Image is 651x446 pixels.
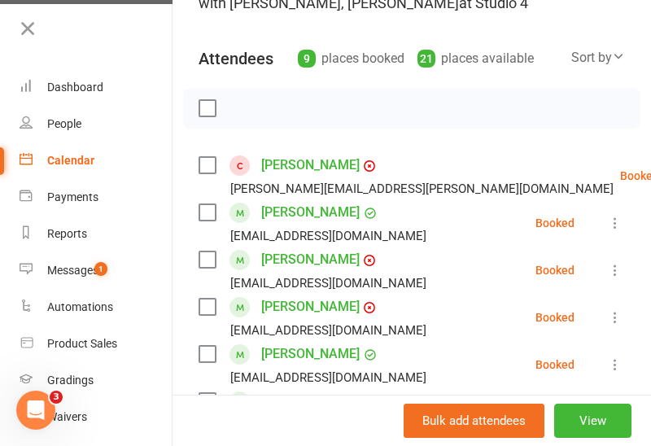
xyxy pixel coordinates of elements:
div: places booked [298,47,404,70]
div: [EMAIL_ADDRESS][DOMAIN_NAME] [230,225,426,247]
div: Sort by [571,47,625,68]
div: Dashboard [47,81,103,94]
a: People [20,106,173,142]
div: [PERSON_NAME][EMAIL_ADDRESS][PERSON_NAME][DOMAIN_NAME] [230,178,614,199]
div: [EMAIL_ADDRESS][DOMAIN_NAME] [230,367,426,388]
a: Payments [20,179,173,216]
div: 9 [298,50,316,68]
div: places available [417,47,534,70]
iframe: Intercom live chat [16,391,55,430]
div: Reports [47,227,87,240]
div: Waivers [47,410,87,423]
div: Booked [535,359,575,370]
a: Product Sales [20,326,173,362]
a: Gradings [20,362,173,399]
a: [PERSON_NAME] [261,341,360,367]
div: Attendees [199,47,273,70]
div: Automations [47,300,113,313]
div: Booked [535,217,575,229]
div: 21 [417,50,435,68]
a: Messages 1 [20,252,173,289]
div: People [47,117,81,130]
div: Booked [535,265,575,276]
div: Gradings [47,374,94,387]
div: Product Sales [47,337,117,350]
button: Bulk add attendees [404,404,544,438]
div: Messages [47,264,98,277]
a: [PERSON_NAME] [261,152,360,178]
div: Calendar [47,154,94,167]
div: Booked [535,312,575,323]
button: View [554,404,631,438]
a: [PERSON_NAME] [261,294,360,320]
a: [PERSON_NAME] [261,388,360,414]
a: Calendar [20,142,173,179]
a: Automations [20,289,173,326]
a: Waivers [20,399,173,435]
a: [PERSON_NAME] [261,247,360,273]
span: 3 [50,391,63,404]
div: Payments [47,190,98,203]
div: [EMAIL_ADDRESS][DOMAIN_NAME] [230,273,426,294]
a: Dashboard [20,69,173,106]
span: 1 [94,262,107,276]
a: [PERSON_NAME] [261,199,360,225]
div: [EMAIL_ADDRESS][DOMAIN_NAME] [230,320,426,341]
a: Reports [20,216,173,252]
